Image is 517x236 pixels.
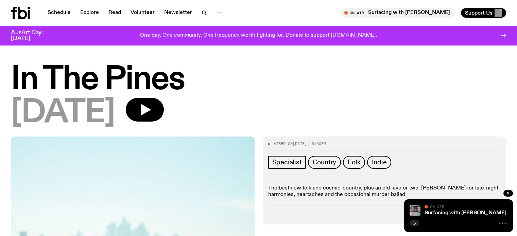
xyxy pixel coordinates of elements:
p: The best new folk and cosmic-country, plus an old fave or two. [PERSON_NAME] for late-night harmo... [268,185,501,198]
a: Volunteer [126,8,159,18]
a: Specialist [268,156,306,169]
span: Indie [372,159,386,166]
p: One day. One community. One frequency worth fighting for. Donate to support [DOMAIN_NAME]. [140,33,377,39]
span: [DATE] [293,141,307,146]
span: [DATE] [11,98,115,128]
a: Folk [343,156,365,169]
span: , 9:00pm [307,141,326,146]
span: Specialist [272,159,302,166]
a: Explore [76,8,103,18]
a: Newsletter [160,8,196,18]
h3: AusArt Day: [DATE] [11,30,54,41]
a: Read [104,8,125,18]
button: Support Us [461,8,506,18]
span: Support Us [465,10,493,16]
a: Indie [367,156,391,169]
a: Schedule [44,8,75,18]
span: Aired on [274,141,293,146]
span: Country [313,159,337,166]
span: On Air [430,204,444,209]
a: Surfacing with [PERSON_NAME] [425,210,506,216]
span: Folk [348,159,360,166]
h1: In The Pines [11,65,506,95]
a: Country [308,156,341,169]
button: On AirSurfacing with [PERSON_NAME] [341,8,455,18]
